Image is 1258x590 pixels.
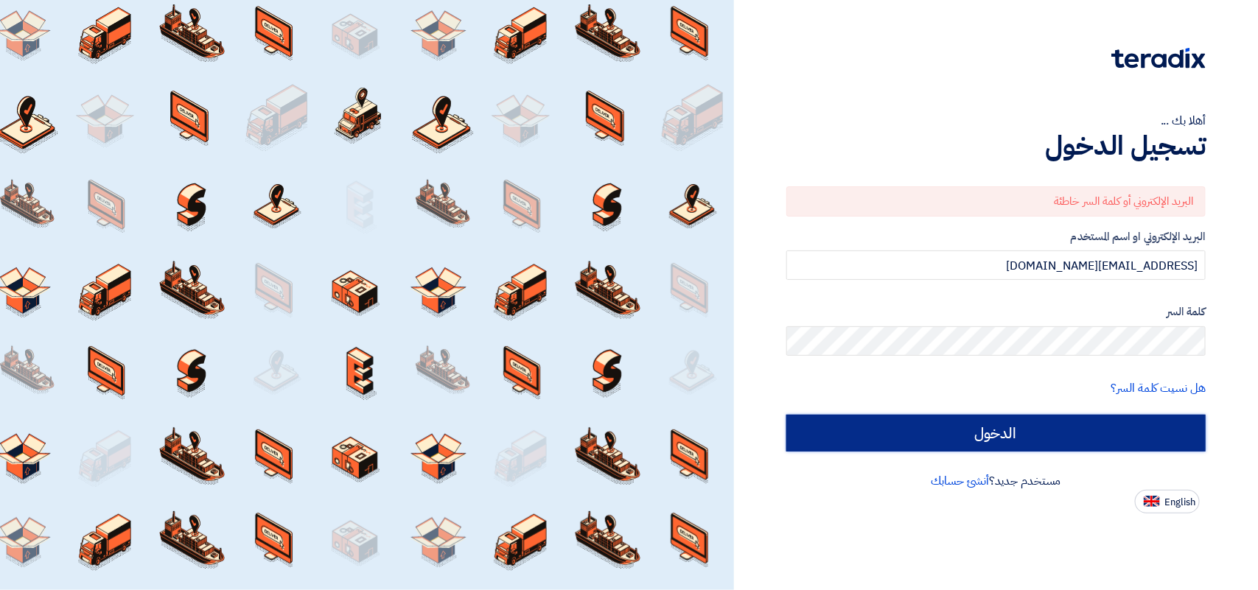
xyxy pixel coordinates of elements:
[1144,496,1160,507] img: en-US.png
[786,250,1206,280] input: أدخل بريد العمل الإلكتروني او اسم المستخدم الخاص بك ...
[786,472,1206,490] div: مستخدم جديد؟
[1111,379,1206,397] a: هل نسيت كلمة السر؟
[786,112,1206,130] div: أهلا بك ...
[1135,490,1200,513] button: English
[1164,497,1195,508] span: English
[786,130,1206,162] h1: تسجيل الدخول
[786,186,1206,217] div: البريد الإلكتروني أو كلمة السر خاطئة
[1111,48,1206,69] img: Teradix logo
[786,303,1206,320] label: كلمة السر
[786,228,1206,245] label: البريد الإلكتروني او اسم المستخدم
[786,415,1206,452] input: الدخول
[931,472,989,490] a: أنشئ حسابك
